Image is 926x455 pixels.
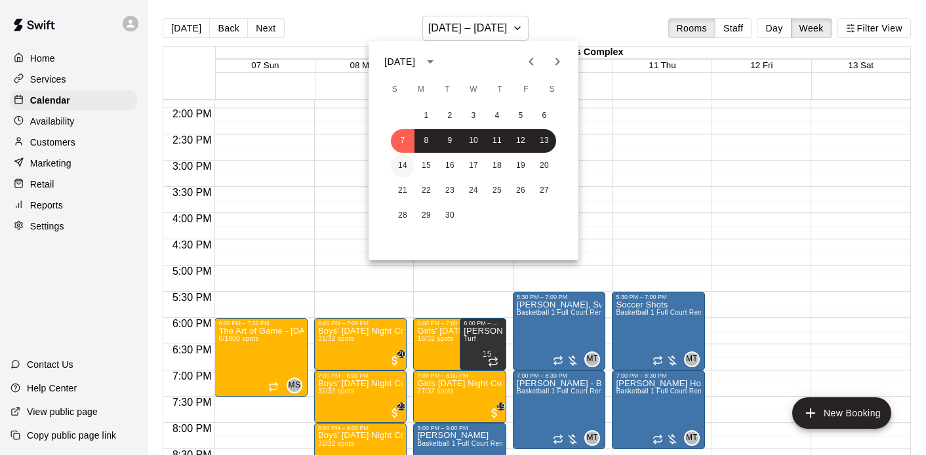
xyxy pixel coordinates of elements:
span: Friday [514,77,538,103]
span: Monday [409,77,433,103]
button: 3 [462,104,485,128]
button: 28 [391,204,414,227]
button: 30 [438,204,462,227]
button: 7 [391,129,414,153]
button: 17 [462,154,485,178]
button: 24 [462,179,485,203]
button: 2 [438,104,462,128]
button: 25 [485,179,509,203]
button: 26 [509,179,533,203]
button: 10 [462,129,485,153]
button: 12 [509,129,533,153]
span: Thursday [488,77,512,103]
button: 9 [438,129,462,153]
span: Sunday [383,77,407,103]
button: 1 [414,104,438,128]
button: 14 [391,154,414,178]
button: Previous month [518,49,544,75]
button: 21 [391,179,414,203]
button: 20 [533,154,556,178]
button: 13 [533,129,556,153]
button: 6 [533,104,556,128]
button: 5 [509,104,533,128]
button: 23 [438,179,462,203]
button: 16 [438,154,462,178]
button: 11 [485,129,509,153]
button: calendar view is open, switch to year view [419,50,441,73]
button: 29 [414,204,438,227]
span: Tuesday [435,77,459,103]
span: Saturday [540,77,564,103]
button: 22 [414,179,438,203]
button: 15 [414,154,438,178]
span: Wednesday [462,77,485,103]
button: 8 [414,129,438,153]
button: 19 [509,154,533,178]
button: Next month [544,49,571,75]
div: [DATE] [384,55,415,69]
button: 4 [485,104,509,128]
button: 18 [485,154,509,178]
button: 27 [533,179,556,203]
